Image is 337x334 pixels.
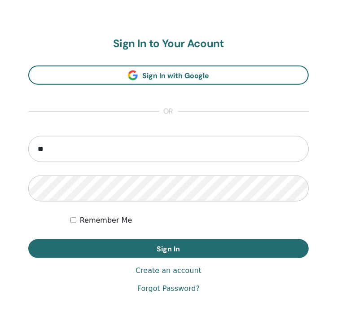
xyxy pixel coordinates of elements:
[159,106,178,117] span: or
[80,215,132,226] label: Remember Me
[157,244,180,254] span: Sign In
[142,71,209,80] span: Sign In with Google
[137,283,200,294] a: Forgot Password?
[28,239,309,258] button: Sign In
[70,215,309,226] div: Keep me authenticated indefinitely or until I manually logout
[136,265,201,276] a: Create an account
[28,66,309,85] a: Sign In with Google
[28,37,309,50] h2: Sign In to Your Acount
